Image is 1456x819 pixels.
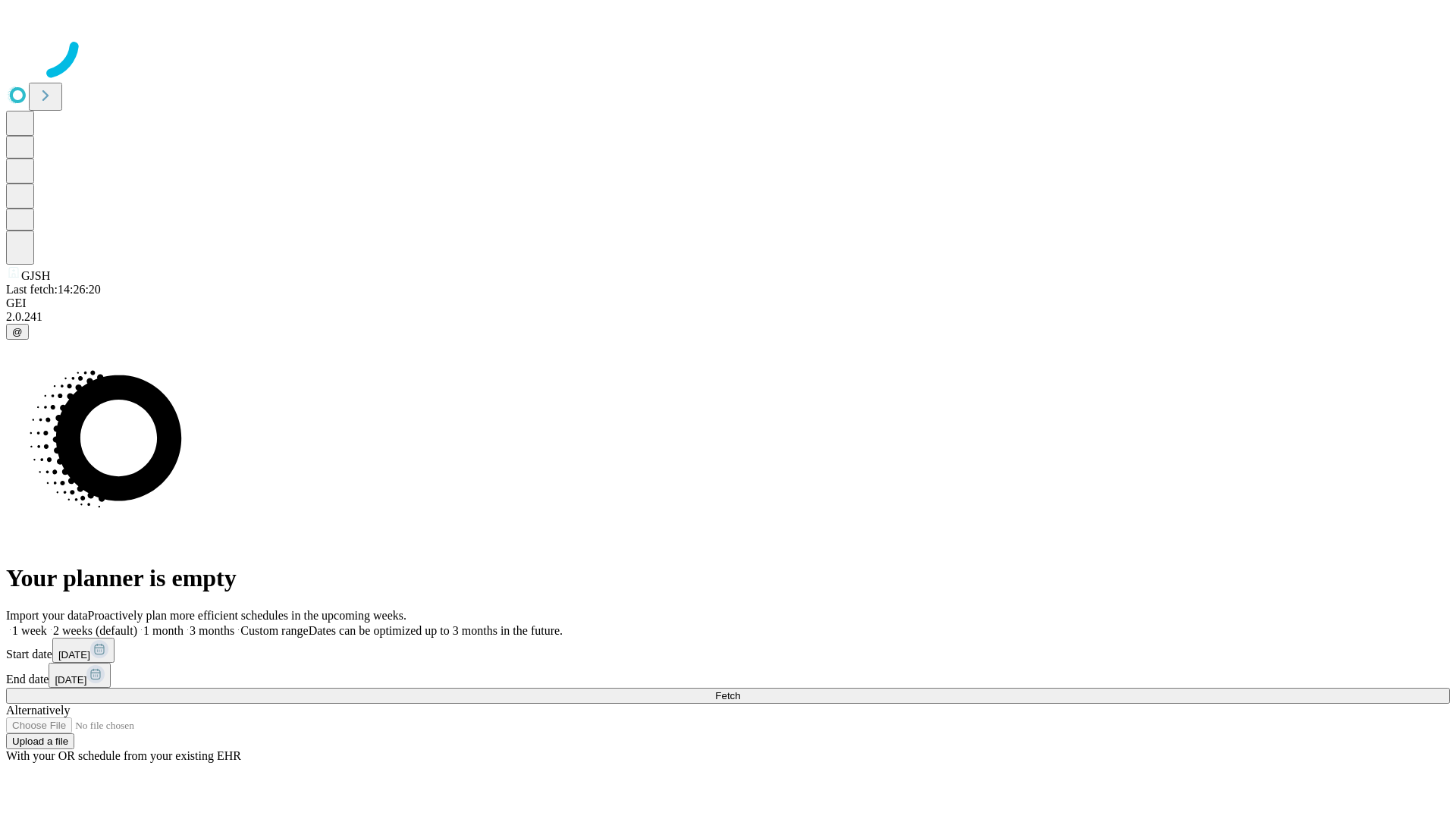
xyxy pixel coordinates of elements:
[49,663,111,688] button: [DATE]
[6,704,70,717] span: Alternatively
[12,624,47,637] span: 1 week
[6,638,1450,663] div: Start date
[715,690,740,701] span: Fetch
[6,283,101,296] span: Last fetch: 14:26:20
[6,310,1450,324] div: 2.0.241
[6,749,241,762] span: With your OR schedule from your existing EHR
[6,688,1450,704] button: Fetch
[53,624,137,637] span: 2 weeks (default)
[55,674,86,686] span: [DATE]
[143,624,184,637] span: 1 month
[88,609,406,622] span: Proactively plan more efficient schedules in the upcoming weeks.
[6,564,1450,592] h1: Your planner is empty
[21,269,50,282] span: GJSH
[6,663,1450,688] div: End date
[240,624,308,637] span: Custom range
[58,649,90,661] span: [DATE]
[52,638,115,663] button: [DATE]
[6,609,88,622] span: Import your data
[6,733,74,749] button: Upload a file
[190,624,234,637] span: 3 months
[12,326,23,337] span: @
[6,324,29,340] button: @
[309,624,563,637] span: Dates can be optimized up to 3 months in the future.
[6,297,1450,310] div: GEI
